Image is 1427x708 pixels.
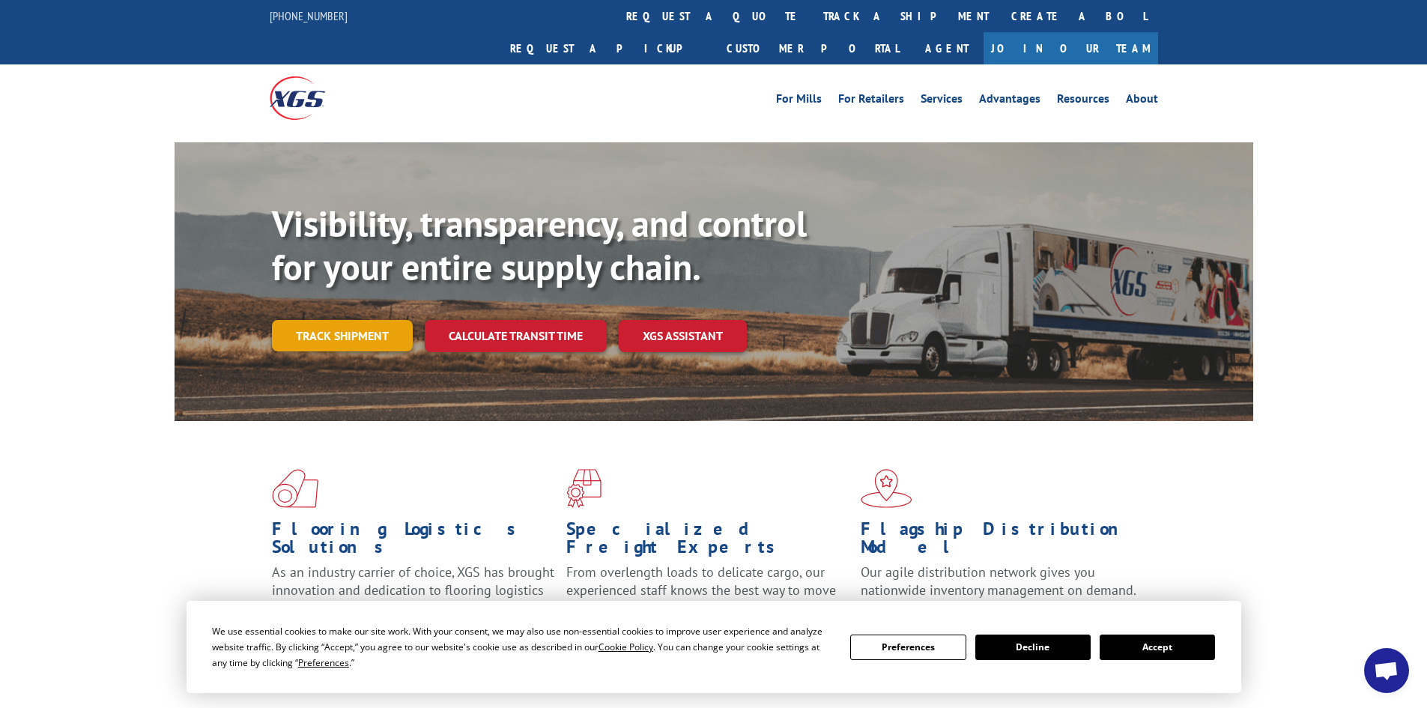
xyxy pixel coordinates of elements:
div: Cookie Consent Prompt [187,601,1241,693]
span: As an industry carrier of choice, XGS has brought innovation and dedication to flooring logistics... [272,563,554,617]
a: Track shipment [272,320,413,351]
a: About [1126,93,1158,109]
a: Calculate transit time [425,320,607,352]
a: Customer Portal [715,32,910,64]
a: Agent [910,32,984,64]
span: Our agile distribution network gives you nationwide inventory management on demand. [861,563,1136,599]
a: Request a pickup [499,32,715,64]
a: Join Our Team [984,32,1158,64]
a: Services [921,93,963,109]
img: xgs-icon-focused-on-flooring-red [566,469,602,508]
h1: Flagship Distribution Model [861,520,1144,563]
button: Accept [1100,635,1215,660]
p: From overlength loads to delicate cargo, our experienced staff knows the best way to move your fr... [566,563,849,630]
b: Visibility, transparency, and control for your entire supply chain. [272,200,807,290]
div: We use essential cookies to make our site work. With your consent, we may also use non-essential ... [212,623,832,671]
span: Cookie Policy [599,641,653,653]
h1: Flooring Logistics Solutions [272,520,555,563]
a: [PHONE_NUMBER] [270,8,348,23]
a: XGS ASSISTANT [619,320,747,352]
span: Preferences [298,656,349,669]
button: Preferences [850,635,966,660]
button: Decline [975,635,1091,660]
img: xgs-icon-flagship-distribution-model-red [861,469,912,508]
div: Open chat [1364,648,1409,693]
a: For Retailers [838,93,904,109]
a: Advantages [979,93,1040,109]
a: For Mills [776,93,822,109]
img: xgs-icon-total-supply-chain-intelligence-red [272,469,318,508]
h1: Specialized Freight Experts [566,520,849,563]
a: Resources [1057,93,1109,109]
